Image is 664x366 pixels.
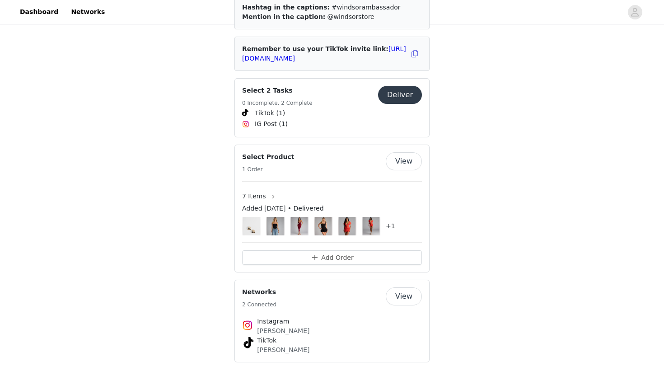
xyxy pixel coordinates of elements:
[363,217,379,235] img: Easygoing Chic High-Rise Wrap Tie Skort
[255,108,285,118] span: TikTok (1)
[266,215,285,238] img: Image Background Blur
[327,13,374,20] span: @windsorstore
[242,204,324,213] span: Added [DATE] • Delivered
[332,4,401,11] span: #windsorambassador
[362,215,380,238] img: Image Background Blur
[290,215,309,238] img: Image Background Blur
[386,152,422,170] button: View
[234,145,430,272] div: Select Product
[242,121,249,128] img: Instagram Icon
[386,221,395,231] h4: +1
[257,326,407,336] p: [PERSON_NAME]
[257,336,407,345] h4: TikTok
[242,300,276,309] h5: 2 Connected
[242,45,406,62] a: [URL][DOMAIN_NAME]
[242,320,253,331] img: Instagram Icon
[242,152,295,162] h4: Select Product
[234,78,430,137] div: Select 2 Tasks
[242,86,313,95] h4: Select 2 Tasks
[234,280,430,362] div: Networks
[267,217,283,235] img: Sculpt Mode Activated Smoothing Tube Bodysuit
[14,2,64,22] a: Dashboard
[338,215,356,238] img: Image Background Blur
[242,13,325,20] span: Mention in the caption:
[242,99,313,107] h5: 0 Incomplete, 2 Complete
[631,5,639,19] div: avatar
[243,217,259,235] img: Vibe With Me Curved Half Hoop Earrings
[242,45,406,62] span: Remember to use your TikTok invite link:
[242,4,330,11] span: Hashtag in the captions:
[242,215,261,238] img: Image Background Blur
[386,287,422,305] button: View
[315,217,331,235] img: All In The Flirt Halter Mini Dress
[242,192,266,201] span: 7 Items
[257,317,407,326] h4: Instagram
[257,345,407,355] p: [PERSON_NAME]
[314,215,332,238] img: Image Background Blur
[255,119,288,129] span: IG Post (1)
[378,86,422,104] button: Deliver
[291,217,307,235] img: Spiral Into Style Cutout Bodycon Midi Dress
[242,250,422,265] button: Add Order
[339,217,355,235] img: Easygoing Chic Puff Sleeve Tie Front Top
[242,287,276,297] h4: Networks
[65,2,110,22] a: Networks
[242,165,295,174] h5: 1 Order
